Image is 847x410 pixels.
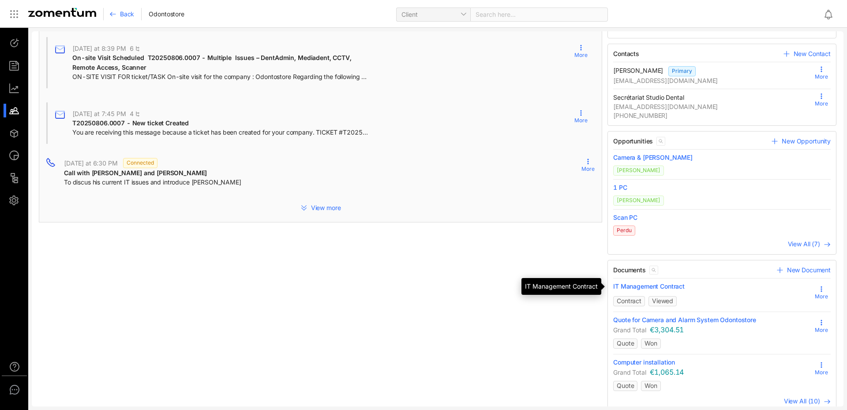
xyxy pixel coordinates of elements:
span: 4 [130,109,141,118]
span: Opportunities [613,137,653,146]
span: Won [645,382,657,389]
span: Grand Total [613,326,646,334]
span: T20250806.0007 - New ticket Created [72,119,189,127]
span: [DATE] at 7:45 PM [72,110,126,117]
span: Secrétariat Studio Dental [613,94,684,101]
span: Call with [PERSON_NAME] and [PERSON_NAME] [64,169,207,177]
button: View more [39,201,602,215]
div: Notifications [823,4,841,24]
span: To discus his current IT issues and introduce [PERSON_NAME] [64,178,241,187]
span: [DATE] at 6:30 PM [64,159,118,167]
a: View All (7) [788,239,831,249]
span: More [815,100,828,108]
span: Documents [613,266,646,275]
span: [PERSON_NAME] [613,196,664,206]
span: €1,065.14 [650,368,684,376]
a: Quote for Camera and Alarm System Odontostore [613,316,813,324]
span: Odontostore [149,10,184,19]
span: Computer installation [613,358,675,367]
span: Quote for Camera and Alarm System Odontostore [613,316,756,324]
span: View All (7) [788,240,820,248]
div: IT Management Contract [521,278,601,295]
span: More [574,51,588,59]
span: 6 [130,44,141,53]
span: Client [401,8,465,21]
span: Contacts [613,49,639,58]
span: Quote [617,382,634,389]
span: More [815,326,828,334]
span: Viewed [652,297,673,305]
a: Camera & [PERSON_NAME] [613,153,831,162]
span: [PHONE_NUMBER] [613,111,813,120]
span: You are receiving this message because a ticket has been created for your company. TICKET #T20250... [72,128,369,137]
a: View All (10) [784,396,831,406]
span: View more [311,203,341,212]
span: New Document [787,266,831,275]
span: Contract [617,297,641,305]
a: Computer installation [613,358,813,367]
span: Primary [668,66,696,76]
span: [PERSON_NAME] [613,166,664,176]
span: New Contact [794,49,831,58]
span: €3,304.51 [650,325,684,334]
span: [PERSON_NAME] [613,67,663,74]
span: IT Management Contract [613,282,685,291]
span: More [815,293,828,301]
a: IT Management Contract [613,282,813,291]
span: View All (10) [784,397,820,405]
span: ON-SITE VISIT FOR ticket/TASK On-site visit for the company : Odontostore Regarding the following... [72,72,369,81]
span: [EMAIL_ADDRESS][DOMAIN_NAME] [613,102,813,111]
span: Won [645,339,657,347]
span: Back [120,10,134,19]
span: More [815,73,828,81]
span: On-site Visit Scheduled T20250806.0007 - Multiple Issues – DentAdmin, Mediadent, CCTV, Remote Acc... [72,54,353,71]
span: More [581,165,595,173]
a: Scan PC [613,213,831,222]
a: 1 PC [613,183,831,192]
span: More [815,369,828,376]
img: Zomentum Logo [28,8,96,17]
span: [EMAIL_ADDRESS][DOMAIN_NAME] [613,76,813,85]
span: New Opportunity [782,137,831,146]
span: Quote [617,339,634,347]
span: Connected [123,158,157,168]
span: Grand Total [613,369,646,376]
span: [DATE] at 8:39 PM [72,45,126,52]
span: Perdu [613,226,635,236]
span: More [574,117,588,124]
